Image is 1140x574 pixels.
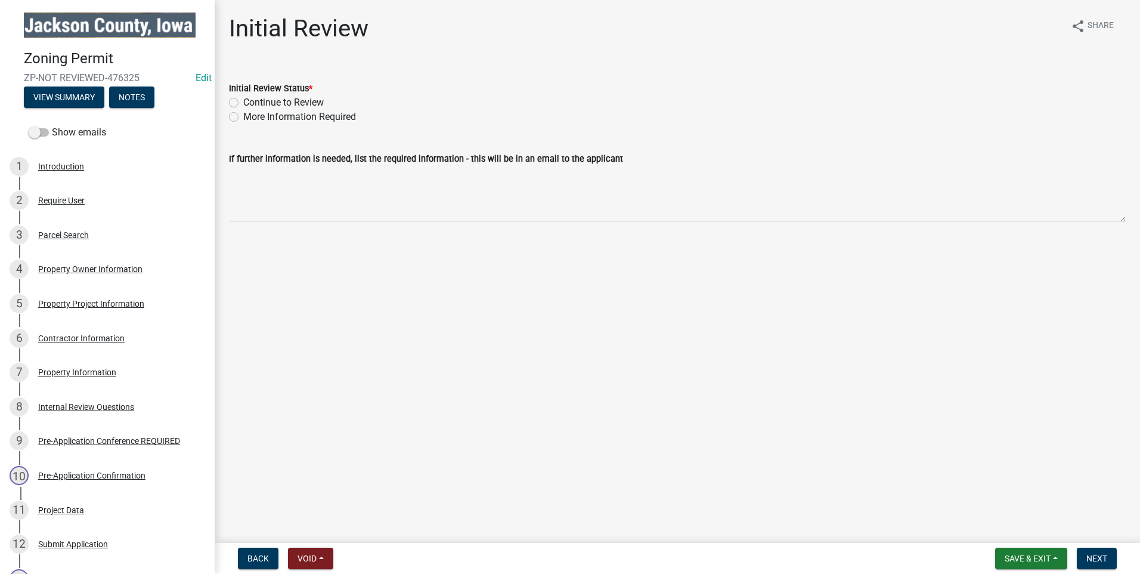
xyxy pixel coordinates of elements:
label: Continue to Review [243,95,324,110]
span: Next [1086,554,1107,563]
img: Jackson County, Iowa [24,13,196,38]
div: 4 [10,260,29,279]
div: 3 [10,226,29,245]
div: Internal Review Questions [38,403,134,411]
div: Project Data [38,506,84,514]
span: Share [1088,19,1114,33]
div: Property Project Information [38,300,144,308]
a: Edit [196,72,212,84]
div: 10 [10,466,29,485]
button: shareShare [1061,14,1123,38]
div: Introduction [38,162,84,171]
div: 7 [10,363,29,382]
label: Initial Review Status [229,85,312,93]
div: 12 [10,535,29,554]
div: 6 [10,329,29,348]
span: ZP-NOT REVIEWED-476325 [24,72,191,84]
wm-modal-confirm: Notes [109,93,154,103]
div: Property Information [38,368,116,377]
div: Submit Application [38,540,108,548]
h4: Zoning Permit [24,50,205,67]
div: 8 [10,397,29,416]
div: Pre-Application Confirmation [38,471,145,480]
div: Pre-Application Conference REQUIRED [38,437,180,445]
label: Show emails [29,125,106,140]
span: Save & Exit [1005,554,1051,563]
div: 9 [10,431,29,450]
button: Save & Exit [995,548,1067,569]
h1: Initial Review [229,14,368,43]
span: Void [298,554,317,563]
div: Require User [38,196,85,205]
div: 5 [10,294,29,313]
button: View Summary [24,87,104,108]
button: Back [238,548,278,569]
label: If further information is needed, list the required information - this will be in an email to the... [229,155,623,163]
span: Back [247,554,269,563]
label: More Information Required [243,110,356,124]
button: Notes [109,87,154,108]
div: 1 [10,157,29,176]
div: 2 [10,191,29,210]
wm-modal-confirm: Edit Application Number [196,72,212,84]
i: share [1071,19,1085,33]
div: Contractor Information [38,334,125,342]
div: 11 [10,501,29,520]
button: Next [1077,548,1117,569]
wm-modal-confirm: Summary [24,93,104,103]
div: Parcel Search [38,231,89,239]
button: Void [288,548,333,569]
div: Property Owner Information [38,265,142,273]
